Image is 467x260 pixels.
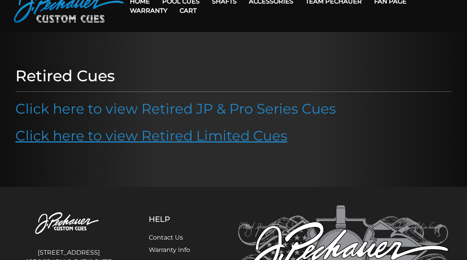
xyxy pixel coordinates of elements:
[149,246,190,253] a: Warranty Info
[15,127,287,144] a: Click here to view Retired Limited Cues
[124,1,173,20] a: Warranty
[149,215,208,224] h5: Help
[18,205,119,242] img: Pechauer Custom Cues
[149,234,183,241] a: Contact Us
[15,100,336,117] a: Click here to view Retired JP & Pro Series Cues
[173,1,203,20] a: Cart
[15,67,452,85] h1: Retired Cues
